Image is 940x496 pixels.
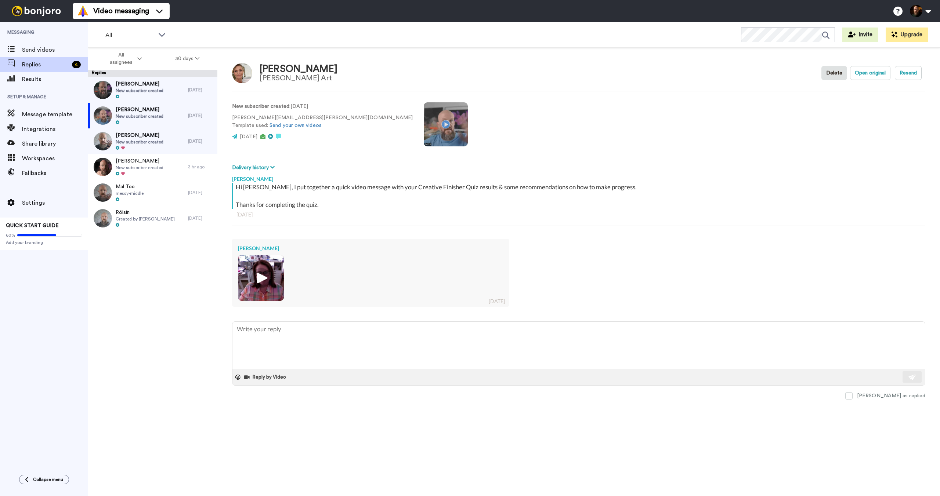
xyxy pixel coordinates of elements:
span: [PERSON_NAME] [116,157,163,165]
span: All assignees [106,51,136,66]
button: Open original [850,66,890,80]
span: messy-middle [116,190,144,196]
span: Workspaces [22,154,88,163]
p: [PERSON_NAME][EMAIL_ADDRESS][PERSON_NAME][DOMAIN_NAME] Template used: [232,114,413,130]
button: Delivery history [232,164,277,172]
button: Upgrade [886,28,928,42]
img: ic_play_thick.png [251,268,271,288]
div: [DATE] [188,87,214,93]
img: send-white.svg [908,374,916,380]
img: b08d9885-6922-4c62-885e-383dd6a2f5e0-thumb.jpg [94,132,112,150]
a: [PERSON_NAME]New subscriber created[DATE] [88,77,217,103]
a: Send your own videos [270,123,322,128]
div: Hi [PERSON_NAME], I put together a quick video message with your Creative Finisher Quiz results &... [236,183,923,209]
div: [PERSON_NAME] Art [260,74,337,82]
span: Add your branding [6,240,82,245]
div: [DATE] [489,298,505,305]
span: Created by [PERSON_NAME] [116,216,175,222]
button: Invite [842,28,878,42]
img: vm-color.svg [77,5,89,17]
img: 4fdba7da-6853-45f6-bad0-99c04b3c0d12-thumb.jpg [94,209,112,227]
span: Settings [22,198,88,207]
button: Resend [895,66,922,80]
div: 3 hr ago [188,164,214,170]
span: [PERSON_NAME] [116,106,163,113]
div: [PERSON_NAME] [260,64,337,74]
span: QUICK START GUIDE [6,223,59,228]
span: Róisín [116,209,175,216]
img: f9fe80a6-8ada-4528-8a4a-856b0a58d52b-thumb.jpg [94,106,112,125]
img: 45d06eb1-4205-44ad-a170-9134272a5604-thumb.jpg [94,183,112,202]
span: New subscriber created [116,88,163,94]
span: Results [22,75,88,84]
a: [PERSON_NAME]New subscriber created3 hr ago [88,154,217,180]
div: Replies [88,70,217,77]
a: [PERSON_NAME]New subscriber created[DATE] [88,103,217,128]
div: [PERSON_NAME] as replied [857,392,925,400]
span: [PERSON_NAME] [116,132,163,139]
span: Collapse menu [33,477,63,482]
div: [DATE] [236,211,921,218]
span: Fallbacks [22,169,88,178]
span: [PERSON_NAME] [116,80,163,88]
div: [DATE] [188,215,214,221]
div: [PERSON_NAME] [232,172,925,183]
img: bj-logo-header-white.svg [9,6,64,16]
img: 1a28b15e-3dd0-4711-931d-e7d551961db3-thumb.jpg [238,255,284,301]
span: All [105,31,155,40]
button: 30 days [159,52,216,65]
div: 4 [72,61,81,68]
span: Replies [22,60,69,69]
strong: New subscriber created [232,104,289,109]
div: [PERSON_NAME] [238,245,503,252]
span: Integrations [22,125,88,134]
button: All assignees [90,48,159,69]
p: : [DATE] [232,103,413,110]
span: [DATE] [240,134,257,139]
div: [DATE] [188,113,214,118]
span: Send videos [22,45,88,54]
span: New subscriber created [116,165,163,171]
span: Video messaging [93,6,149,16]
button: Reply by Video [243,372,288,383]
img: Image of Lynn Moore [232,63,252,83]
button: Collapse menu [19,475,69,484]
span: Mal Tee [116,183,144,190]
div: [DATE] [188,138,214,144]
div: [DATE] [188,190,214,196]
a: RóisínCreated by [PERSON_NAME][DATE] [88,205,217,231]
a: [PERSON_NAME]New subscriber created[DATE] [88,128,217,154]
span: 60% [6,232,15,238]
span: Message template [22,110,88,119]
span: New subscriber created [116,113,163,119]
span: New subscriber created [116,139,163,145]
img: 127685a6-9000-4233-803e-0fb62c744a5c-thumb.jpg [94,81,112,99]
button: Delete [821,66,847,80]
img: b57eb4c0-ee95-47c8-98a1-560fac063961-thumb.jpg [94,158,112,176]
span: Share library [22,139,88,148]
a: Mal Teemessy-middle[DATE] [88,180,217,205]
